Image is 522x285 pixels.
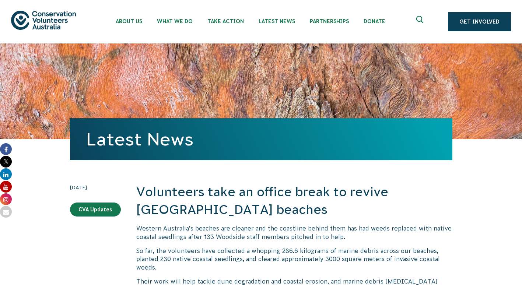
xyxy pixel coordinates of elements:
[116,18,142,24] span: About Us
[207,18,244,24] span: Take Action
[448,12,511,31] a: Get Involved
[259,18,295,24] span: Latest News
[70,203,121,217] a: CVA Updates
[136,247,452,271] p: So far, the volunteers have collected a whopping 286.6 kilograms of marine debris across our beac...
[11,11,76,29] img: logo.svg
[70,183,121,191] time: [DATE]
[416,16,425,28] span: Expand search box
[412,13,430,31] button: Expand search box Close search box
[157,18,193,24] span: What We Do
[310,18,349,24] span: Partnerships
[86,129,193,149] a: Latest News
[364,18,385,24] span: Donate
[136,183,452,218] h2: Volunteers take an office break to revive [GEOGRAPHIC_DATA] beaches
[136,224,452,241] p: Western Australia’s beaches are cleaner and the coastline behind them has had weeds replaced with...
